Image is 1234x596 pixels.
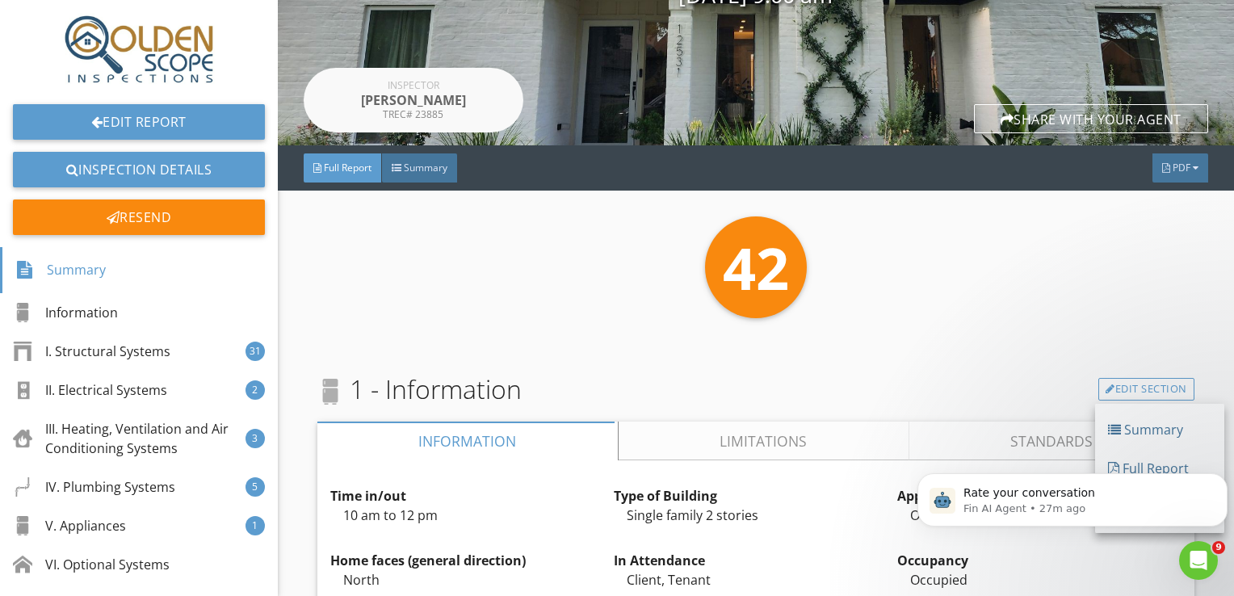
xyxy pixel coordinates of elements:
strong: Type of Building [614,487,717,505]
a: Inspector [PERSON_NAME] TREC# 23885 [304,68,523,132]
a: Inspection Details [13,152,265,187]
div: I. Structural Systems [13,342,170,361]
div: [PERSON_NAME] [349,90,478,110]
div: Information [13,303,118,322]
div: Client, Tenant [614,570,897,590]
div: Summary [15,257,106,284]
div: Occupied [897,570,1181,590]
span: 42 [723,228,789,307]
div: 3 [246,429,265,448]
a: Standards [909,422,1194,460]
iframe: Intercom notifications message [911,439,1234,552]
div: Single family 2 stories [614,506,897,525]
span: Summary [404,161,447,174]
strong: Time in/out [330,487,406,505]
img: HI-Logo-GoldenScopeInspections-006.jpg [61,13,216,85]
span: PDF [1173,161,1190,174]
div: Summary [1108,420,1211,439]
div: Resend [13,199,265,235]
strong: Occupancy [897,552,968,569]
div: IV. Plumbing Systems [13,477,175,497]
iframe: Intercom live chat [1179,541,1218,580]
div: Inspector [349,81,478,90]
span: 9 [1212,541,1225,554]
a: Summary [1095,410,1224,449]
div: Over 25 yrs [897,506,1181,525]
div: 5 [246,477,265,497]
div: Share with your agent [974,104,1208,133]
span: Full Report [324,161,371,174]
div: 10 am to 12 pm [330,506,614,525]
a: Limitations [619,422,909,460]
div: II. Electrical Systems [13,380,167,400]
span: 1 - Information [317,370,522,409]
div: 2 [246,380,265,400]
div: 1 [246,516,265,535]
strong: In Attendance [614,552,705,569]
a: Edit Report [13,104,265,140]
div: 31 [246,342,265,361]
div: North [330,570,614,590]
div: III. Heating, Ventilation and Air Conditioning Systems [13,419,246,458]
div: V. Appliances [13,516,126,535]
div: VI. Optional Systems [13,555,170,574]
strong: Home faces (general direction) [330,552,526,569]
strong: Approximate Age of Building [897,487,1081,505]
div: TREC# 23885 [349,110,478,120]
a: Edit Section [1098,378,1194,401]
